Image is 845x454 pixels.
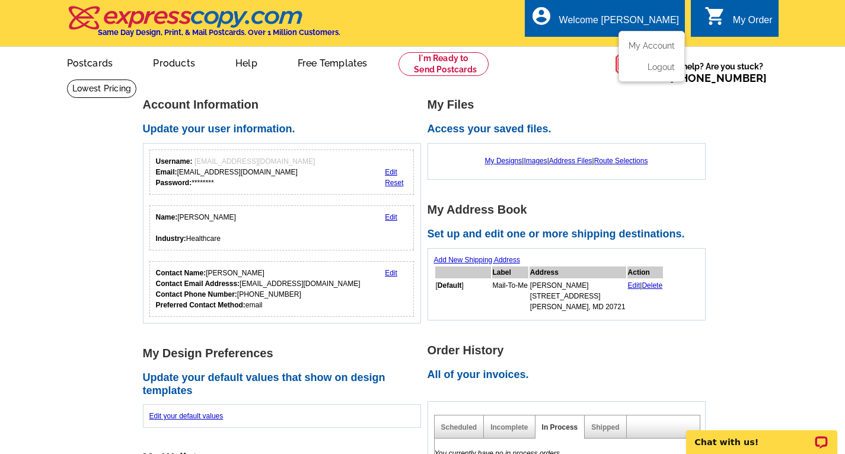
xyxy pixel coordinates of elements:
strong: Username: [156,157,193,166]
a: My Designs [485,157,522,165]
i: account_circle [531,5,552,27]
iframe: LiveChat chat widget [678,417,845,454]
a: Address Files [549,157,592,165]
th: Address [530,266,626,278]
h1: Account Information [143,99,428,111]
div: [PERSON_NAME] Healthcare [156,212,236,244]
td: [PERSON_NAME] [STREET_ADDRESS] [PERSON_NAME], MD 20721 [530,280,626,313]
a: Route Selections [594,157,648,165]
span: [EMAIL_ADDRESS][DOMAIN_NAME] [194,157,315,166]
h2: Access your saved files. [428,123,712,136]
th: Action [627,266,664,278]
strong: Password: [156,179,192,187]
a: [PHONE_NUMBER] [670,72,767,84]
div: [PERSON_NAME] [EMAIL_ADDRESS][DOMAIN_NAME] [PHONE_NUMBER] email [156,268,361,310]
h1: My Files [428,99,712,111]
h1: Order History [428,344,712,357]
a: Free Templates [279,48,387,76]
span: Call [650,72,767,84]
a: Shipped [591,423,619,431]
span: Need help? Are you stuck? [650,61,773,84]
strong: Industry: [156,234,186,243]
div: My Order [733,15,773,31]
a: Scheduled [441,423,477,431]
b: Default [438,281,462,290]
a: My Account [629,41,675,50]
td: Mail-To-Me [492,280,528,313]
a: Reset [385,179,403,187]
a: Products [134,48,214,76]
a: Edit your default values [149,412,224,420]
strong: Email: [156,168,177,176]
div: Your login information. [149,150,414,195]
h2: Update your default values that show on design templates [143,372,428,397]
a: shopping_cart My Order [704,13,773,28]
strong: Contact Name: [156,269,206,277]
a: Incomplete [490,423,528,431]
th: Label [492,266,528,278]
td: [ ] [435,280,491,313]
td: | [627,280,664,313]
strong: Contact Email Addresss: [156,280,240,288]
a: In Process [542,423,578,431]
div: | | | [434,150,699,172]
i: shopping_cart [704,5,726,27]
h4: Same Day Design, Print, & Mail Postcards. Over 1 Million Customers. [98,28,340,37]
strong: Preferred Contact Method: [156,301,245,309]
h2: All of your invoices. [428,369,712,382]
a: Edit [385,213,397,221]
strong: Contact Phone Number: [156,290,237,299]
a: Edit [385,168,397,176]
a: Help [216,48,276,76]
a: Postcards [48,48,132,76]
a: Delete [642,281,662,290]
h2: Update your user information. [143,123,428,136]
strong: Name: [156,213,178,221]
a: Logout [648,62,675,72]
h1: My Address Book [428,204,712,216]
a: Same Day Design, Print, & Mail Postcards. Over 1 Million Customers. [67,14,340,37]
a: Images [524,157,547,165]
div: Your personal details. [149,205,414,250]
img: help [615,47,650,81]
div: Welcome [PERSON_NAME] [559,15,679,31]
h2: Set up and edit one or more shipping destinations. [428,228,712,241]
a: Edit [385,269,397,277]
a: Edit [628,281,640,290]
h1: My Design Preferences [143,347,428,360]
a: Add New Shipping Address [434,256,520,264]
div: Who should we contact regarding order issues? [149,261,414,317]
